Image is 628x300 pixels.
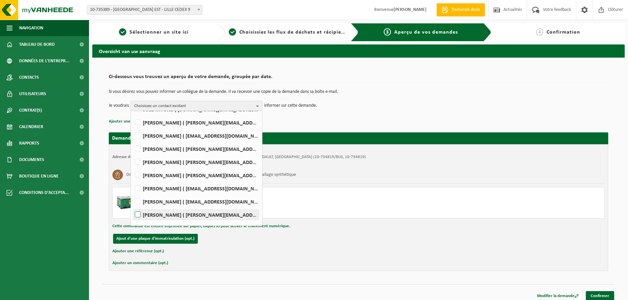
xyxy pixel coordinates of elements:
button: Ajouter un commentaire (opt.) [112,259,168,267]
img: PB-LB-0680-HPE-GN-01.png [116,191,136,210]
span: 3 [384,28,391,36]
span: Rapports [19,135,39,151]
p: Je voudrais [109,101,129,111]
strong: Adresse de placement: [112,155,154,159]
div: Livraison [142,201,385,206]
label: [PERSON_NAME] ( [PERSON_NAME][EMAIL_ADDRESS][DOMAIN_NAME] ) [134,170,259,180]
button: Choisissez un contact existant [131,101,262,111]
p: Si vous désirez vous pouvez informer un collègue de la demande. Il va recevoir une copie de la de... [109,90,608,94]
span: Contacts [19,69,39,86]
span: Conditions d'accepta... [19,184,69,201]
span: Documents [19,151,44,168]
span: Confirmation [547,30,580,35]
label: [PERSON_NAME] ( [EMAIL_ADDRESS][PERSON_NAME][DOMAIN_NAME] ) [134,223,259,233]
button: Ajouter une référence (opt.) [112,247,164,256]
p: informer sur cette demande. [264,101,317,111]
label: [PERSON_NAME] ( [PERSON_NAME][EMAIL_ADDRESS][DOMAIN_NAME] ) [134,210,259,220]
button: Ajouter une référence (opt.) [109,117,160,126]
span: Boutique en ligne [19,168,59,184]
a: 1Sélectionner un site ici [96,28,212,36]
span: 1 [119,28,126,36]
label: [PERSON_NAME] ( [EMAIL_ADDRESS][DOMAIN_NAME] ) [134,197,259,206]
h2: Ci-dessous vous trouvez un aperçu de votre demande, groupée par date. [109,74,608,83]
span: Tableau de bord [19,36,55,53]
span: Utilisateurs [19,86,46,102]
td: SUEZ NORD- DIV NOYELLES GODAULT, 62950 NOYELLES GODAULT, [GEOGRAPHIC_DATA] (10-734819/BUS, 10-734... [161,154,366,160]
label: [PERSON_NAME] ( [PERSON_NAME][EMAIL_ADDRESS][DOMAIN_NAME] ) [134,118,259,127]
span: Choisissiez les flux de déchets et récipients [239,30,349,35]
span: 4 [536,28,543,36]
div: Nombre: 1 [142,210,385,215]
strong: [PERSON_NAME] [394,7,427,12]
label: [PERSON_NAME] ( [PERSON_NAME][EMAIL_ADDRESS][DOMAIN_NAME] ) [134,144,259,154]
h3: Déchet alimentaire, cat 3, contenant des produits d'origine animale, emballage synthétique [126,170,296,180]
span: Sélectionner un site ici [130,30,189,35]
span: Navigation [19,20,43,36]
label: [PERSON_NAME] ( [EMAIL_ADDRESS][DOMAIN_NAME] ) [134,183,259,193]
span: Choisissez un contact existant [134,101,254,111]
span: 2 [229,28,236,36]
strong: Demande pour [DATE] [112,136,162,141]
label: [PERSON_NAME] ( [EMAIL_ADDRESS][DOMAIN_NAME] ) [134,131,259,141]
span: 10-735389 - SUEZ RV NORD EST - LILLE CEDEX 9 [87,5,202,14]
span: Demande devis [450,7,482,13]
a: 2Choisissiez les flux de déchets et récipients [229,28,345,36]
button: Cette commande est encore imprimée sur papier, cliquez ici pour activer le traitement numérique. [112,222,290,231]
span: Contrat(s) [19,102,42,119]
label: [PERSON_NAME] ( [PERSON_NAME][EMAIL_ADDRESS][DOMAIN_NAME] ) [134,157,259,167]
button: Ajout d'une plaque d'immatriculation (opt.) [113,234,198,244]
a: Demande devis [436,3,485,16]
span: Aperçu de vos demandes [394,30,458,35]
span: Données de l'entrepr... [19,53,70,69]
h2: Overzicht van uw aanvraag [92,44,625,57]
span: Calendrier [19,119,43,135]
